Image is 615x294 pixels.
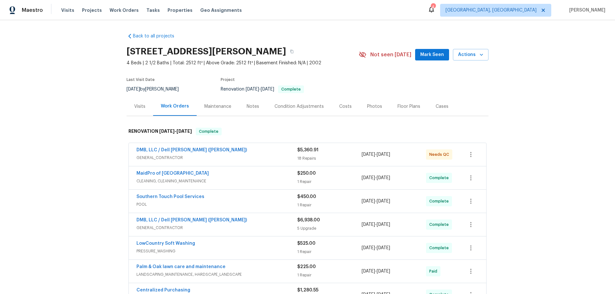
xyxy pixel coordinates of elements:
[362,152,375,157] span: [DATE]
[127,87,140,91] span: [DATE]
[297,249,362,255] div: 1 Repair
[429,221,451,228] span: Complete
[429,245,451,251] span: Complete
[370,52,411,58] span: Not seen [DATE]
[261,87,274,91] span: [DATE]
[136,288,190,292] a: Centralized Purchasing
[136,248,297,254] span: PRESSURE_WASHING
[136,271,297,278] span: LANDSCAPING_MAINTENANCE, HARDSCAPE_LANDSCAPE
[221,78,235,82] span: Project
[176,129,192,133] span: [DATE]
[297,218,320,222] span: $6,938.00
[136,195,204,199] a: Southern Touch Pool Services
[362,245,390,251] span: -
[297,155,362,162] div: 18 Repairs
[246,87,274,91] span: -
[146,8,160,12] span: Tasks
[161,103,189,109] div: Work Orders
[275,103,324,110] div: Condition Adjustments
[247,103,259,110] div: Notes
[429,175,451,181] span: Complete
[127,121,488,142] div: RENOVATION [DATE]-[DATE]Complete
[429,268,440,274] span: Paid
[362,222,375,227] span: [DATE]
[136,148,247,152] a: DMB, LLC / Dell [PERSON_NAME] ([PERSON_NAME])
[246,87,259,91] span: [DATE]
[297,288,318,292] span: $1,280.55
[297,241,316,246] span: $525.00
[128,128,192,135] h6: RENOVATION
[362,176,375,180] span: [DATE]
[297,265,316,269] span: $225.00
[436,103,448,110] div: Cases
[127,85,186,93] div: by [PERSON_NAME]
[136,178,297,184] span: CLEANING, CLEANING_MAINTENANCE
[377,152,390,157] span: [DATE]
[458,51,483,59] span: Actions
[82,7,102,13] span: Projects
[168,7,193,13] span: Properties
[362,151,390,158] span: -
[362,199,375,203] span: [DATE]
[377,269,390,274] span: [DATE]
[297,179,362,185] div: 1 Repair
[127,48,286,55] h2: [STREET_ADDRESS][PERSON_NAME]
[362,269,375,274] span: [DATE]
[339,103,352,110] div: Costs
[429,198,451,204] span: Complete
[297,148,318,152] span: $5,360.91
[286,46,298,57] button: Copy Address
[136,225,297,231] span: GENERAL_CONTRACTOR
[134,103,145,110] div: Visits
[446,7,537,13] span: [GEOGRAPHIC_DATA], [GEOGRAPHIC_DATA]
[297,272,362,278] div: 1 Repair
[110,7,139,13] span: Work Orders
[377,176,390,180] span: [DATE]
[221,87,304,91] span: Renovation
[200,7,242,13] span: Geo Assignments
[136,241,195,246] a: LowCountry Soft Washing
[398,103,420,110] div: Floor Plans
[362,268,390,274] span: -
[367,103,382,110] div: Photos
[159,129,192,133] span: -
[415,49,449,61] button: Mark Seen
[22,7,43,13] span: Maestro
[362,221,390,228] span: -
[279,87,303,91] span: Complete
[127,78,155,82] span: Last Visit Date
[377,246,390,250] span: [DATE]
[420,51,444,59] span: Mark Seen
[297,195,316,199] span: $450.00
[453,49,488,61] button: Actions
[362,175,390,181] span: -
[297,225,362,232] div: 5 Upgrade
[204,103,231,110] div: Maintenance
[127,60,359,66] span: 4 Beds | 2 1/2 Baths | Total: 2512 ft² | Above Grade: 2512 ft² | Basement Finished: N/A | 2002
[61,7,74,13] span: Visits
[136,201,297,208] span: POOL
[431,4,435,10] div: 4
[377,222,390,227] span: [DATE]
[127,33,188,39] a: Back to all projects
[297,202,362,208] div: 1 Repair
[429,151,452,158] span: Needs QC
[159,129,175,133] span: [DATE]
[377,199,390,203] span: [DATE]
[567,7,605,13] span: [PERSON_NAME]
[136,171,209,176] a: MaidPro of [GEOGRAPHIC_DATA]
[196,128,221,135] span: Complete
[297,171,316,176] span: $250.00
[136,218,247,222] a: DMB, LLC / Dell [PERSON_NAME] ([PERSON_NAME])
[136,155,297,161] span: GENERAL_CONTRACTOR
[362,198,390,204] span: -
[362,246,375,250] span: [DATE]
[136,265,225,269] a: Palm & Oak lawn care and maintenance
